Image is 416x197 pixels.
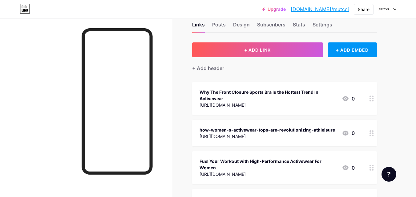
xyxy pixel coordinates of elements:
div: + ADD EMBED [328,42,377,57]
div: 0 [342,129,355,137]
div: Share [358,6,370,13]
img: Mutcci [378,3,390,15]
div: Stats [293,21,305,32]
div: how-women-s-activewear-tops-are-revolutionizing-athleisure [200,127,335,133]
div: + Add header [192,65,224,72]
div: Design [233,21,250,32]
div: [URL][DOMAIN_NAME] [200,133,335,140]
a: [DOMAIN_NAME]/mutcci [291,6,349,13]
div: Why The Front Closure Sports Bra Is the Hottest Trend in Activewear [200,89,337,102]
div: Posts [212,21,226,32]
div: 0 [342,164,355,171]
span: + ADD LINK [244,47,271,53]
div: Links [192,21,205,32]
div: Subscribers [257,21,285,32]
div: Settings [313,21,332,32]
button: + ADD LINK [192,42,323,57]
div: 0 [342,95,355,102]
div: Fuel Your Workout with High-Performance Activewear For Women [200,158,337,171]
div: [URL][DOMAIN_NAME] [200,102,337,108]
div: [URL][DOMAIN_NAME] [200,171,337,177]
a: Upgrade [262,7,286,12]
